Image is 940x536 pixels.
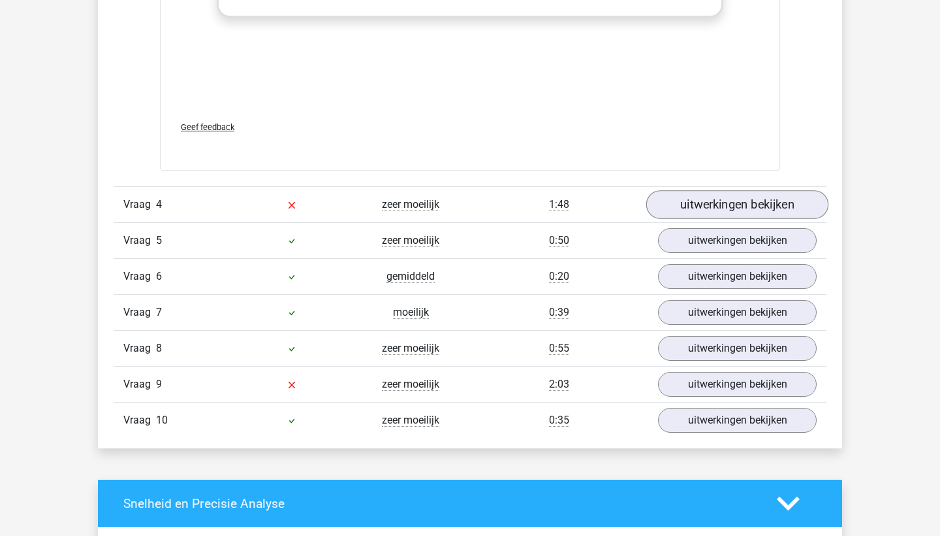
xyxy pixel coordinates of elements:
[156,414,168,426] span: 10
[123,233,156,248] span: Vraag
[658,264,817,289] a: uitwerkingen bekijken
[123,197,156,212] span: Vraag
[658,336,817,361] a: uitwerkingen bekijken
[156,378,162,390] span: 9
[658,372,817,397] a: uitwerkingen bekijken
[123,377,156,392] span: Vraag
[549,342,569,355] span: 0:55
[382,378,439,391] span: zeer moeilijk
[156,234,162,246] span: 5
[382,234,439,247] span: zeer moeilijk
[181,122,234,132] span: Geef feedback
[156,306,162,318] span: 7
[549,270,569,283] span: 0:20
[393,306,429,319] span: moeilijk
[156,198,162,210] span: 4
[549,234,569,247] span: 0:50
[549,198,569,211] span: 1:48
[156,342,162,354] span: 8
[123,412,156,428] span: Vraag
[658,300,817,325] a: uitwerkingen bekijken
[382,414,439,427] span: zeer moeilijk
[123,496,757,511] h4: Snelheid en Precisie Analyse
[156,270,162,282] span: 6
[382,342,439,355] span: zeer moeilijk
[549,414,569,427] span: 0:35
[646,190,828,219] a: uitwerkingen bekijken
[658,408,817,433] a: uitwerkingen bekijken
[549,378,569,391] span: 2:03
[123,305,156,320] span: Vraag
[382,198,439,211] span: zeer moeilijk
[658,228,817,253] a: uitwerkingen bekijken
[549,306,569,319] span: 0:39
[123,341,156,356] span: Vraag
[123,269,156,284] span: Vraag
[386,270,435,283] span: gemiddeld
